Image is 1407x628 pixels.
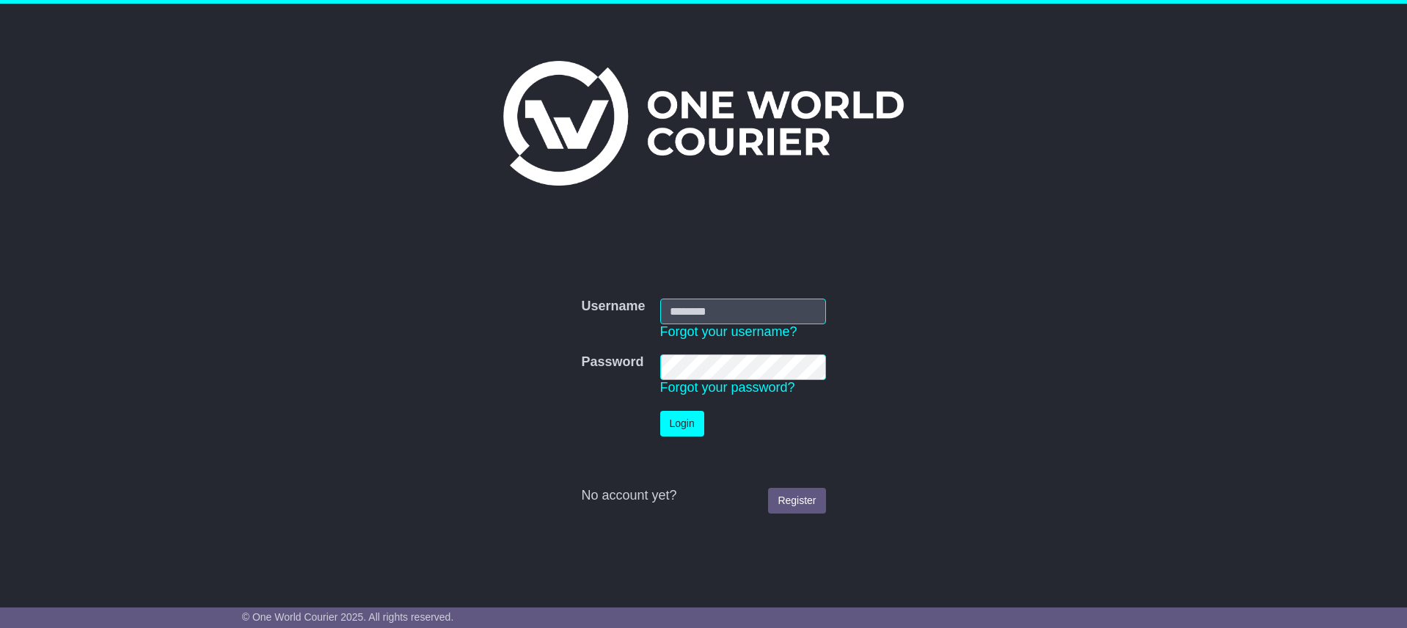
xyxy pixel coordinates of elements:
button: Login [660,411,704,437]
a: Register [768,488,825,514]
img: One World [503,61,904,186]
label: Password [581,354,643,370]
a: Forgot your username? [660,324,797,339]
a: Forgot your password? [660,380,795,395]
span: © One World Courier 2025. All rights reserved. [242,611,454,623]
label: Username [581,299,645,315]
div: No account yet? [581,488,825,504]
